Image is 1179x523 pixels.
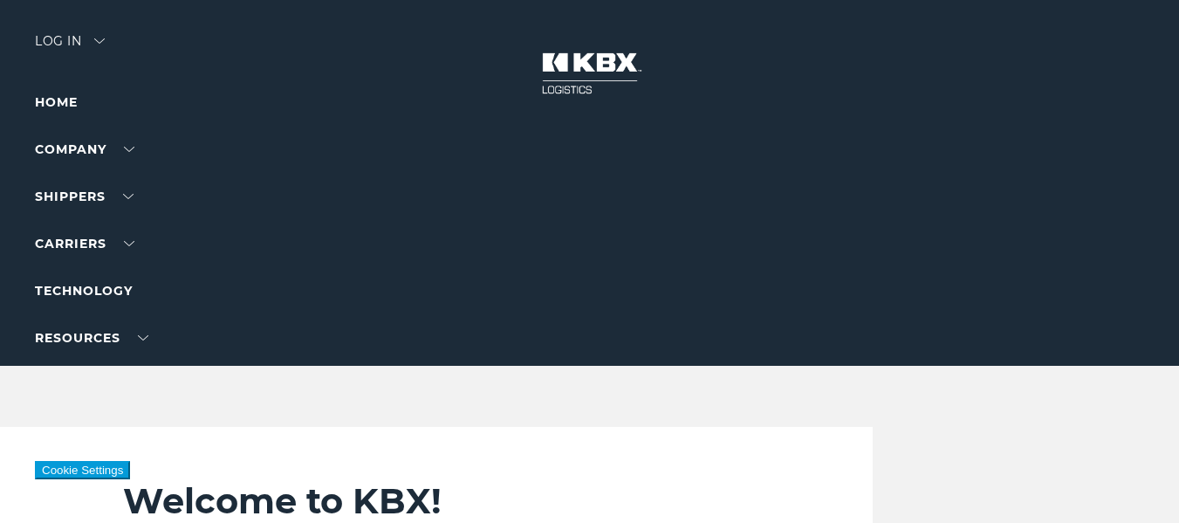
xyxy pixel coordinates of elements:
div: Log in [35,35,105,60]
button: Cookie Settings [35,461,130,479]
a: Carriers [35,236,134,251]
img: kbx logo [524,35,655,112]
a: RESOURCES [35,330,148,346]
img: arrow [94,38,105,44]
a: Company [35,141,134,157]
h2: Welcome to KBX! [123,479,760,523]
a: Home [35,94,78,110]
a: SHIPPERS [35,189,134,204]
a: Technology [35,283,133,299]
